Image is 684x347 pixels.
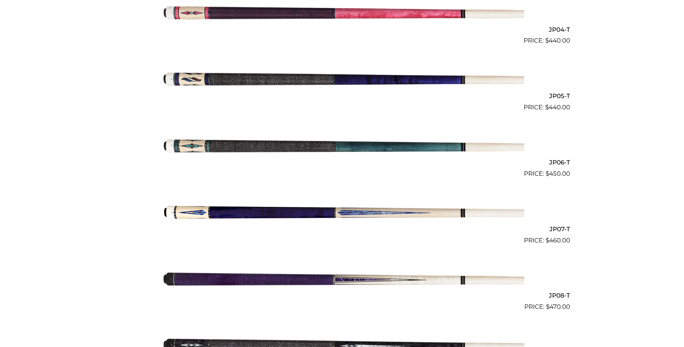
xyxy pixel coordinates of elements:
[114,156,570,169] h2: JP06-T
[546,170,549,177] span: $
[114,89,570,102] h2: JP05-T
[114,23,570,36] h2: JP04-T
[546,237,549,244] span: $
[546,237,570,244] bdi: 460.00
[546,303,550,310] span: $
[160,48,524,109] img: JP05-T
[160,181,524,242] img: JP07-T
[546,303,570,310] bdi: 470.00
[114,48,570,112] a: JP05-T $440.00
[114,248,570,312] a: JP08-T $470.00
[114,222,570,236] h2: JP07-T
[160,248,524,309] img: JP08-T
[160,115,524,176] img: JP06-T
[545,104,570,111] bdi: 440.00
[546,170,570,177] bdi: 450.00
[114,115,570,179] a: JP06-T $450.00
[114,289,570,302] h2: JP08-T
[545,104,549,111] span: $
[545,37,549,44] span: $
[545,37,570,44] bdi: 440.00
[114,181,570,245] a: JP07-T $460.00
